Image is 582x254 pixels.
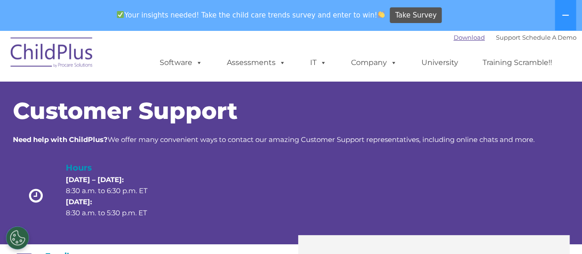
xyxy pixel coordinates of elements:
[390,7,442,24] a: Take Survey
[150,53,212,72] a: Software
[342,53,406,72] a: Company
[6,226,29,249] button: Cookies Settings
[473,53,561,72] a: Training Scramble!!
[13,135,108,144] strong: Need help with ChildPlus?
[496,34,520,41] a: Support
[301,53,336,72] a: IT
[522,34,576,41] a: Schedule A Demo
[113,6,389,24] span: Your insights needed! Take the child care trends survey and enter to win!
[6,31,98,77] img: ChildPlus by Procare Solutions
[66,197,92,206] strong: [DATE]:
[454,34,576,41] font: |
[66,161,163,174] h4: Hours
[395,7,437,24] span: Take Survey
[66,175,124,184] strong: [DATE] – [DATE]:
[378,11,385,18] img: 👏
[13,97,237,125] span: Customer Support
[218,53,295,72] a: Assessments
[66,174,163,219] p: 8:30 a.m. to 6:30 p.m. ET 8:30 a.m. to 5:30 p.m. ET
[454,34,485,41] a: Download
[412,53,467,72] a: University
[13,135,535,144] span: We offer many convenient ways to contact our amazing Customer Support representatives, including ...
[117,11,124,18] img: ✅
